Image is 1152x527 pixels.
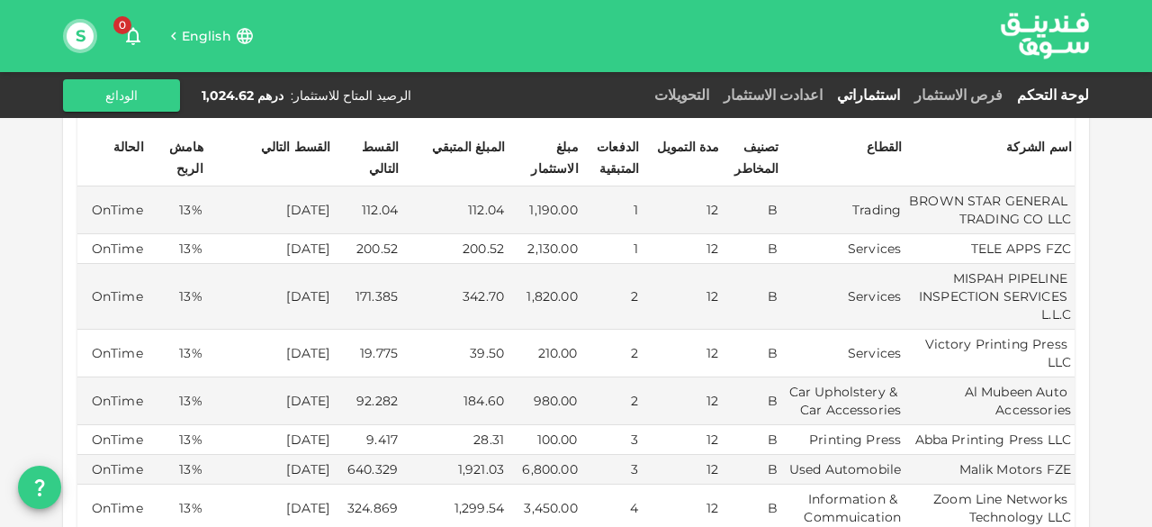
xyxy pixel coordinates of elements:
[782,455,905,485] td: Used Automobile
[206,425,334,455] td: [DATE]
[724,136,778,179] div: تصنيف المخاطر
[333,186,401,234] td: 112.04
[77,330,147,377] td: OnTime
[642,234,722,264] td: 12
[647,86,716,104] a: التحويلات
[977,1,1112,70] img: logo
[782,377,905,425] td: Car Upholstery & Car Accessories
[77,455,147,485] td: OnTime
[206,264,334,330] td: [DATE]
[206,186,334,234] td: [DATE]
[722,186,781,234] td: B
[401,455,508,485] td: 1,921.03
[77,425,147,455] td: OnTime
[333,425,401,455] td: 9.417
[77,377,147,425] td: OnTime
[401,186,508,234] td: 112.04
[336,136,399,179] div: القسط التالي
[722,425,781,455] td: B
[904,425,1075,455] td: Abba Printing Press LLC
[432,136,505,158] div: المبلغ المتبقي
[722,377,781,425] td: B
[904,186,1075,234] td: BROWN STAR GENERAL TRADING CO LLC
[206,455,334,485] td: [DATE]
[77,264,147,330] td: OnTime
[857,136,902,158] div: القطاع
[657,136,720,158] div: مدة التمويل
[508,455,581,485] td: 6,800.00
[581,455,643,485] td: 3
[722,330,781,377] td: B
[904,234,1075,264] td: TELE APPS FZC
[904,330,1075,377] td: Victory Printing Press LLC
[508,264,581,330] td: 1,820.00
[1006,136,1073,158] div: اسم الشركة
[581,330,643,377] td: 2
[907,86,1010,104] a: فرص الاستثمار
[99,136,144,158] div: الحالة
[830,86,907,104] a: استثماراتي
[508,186,581,234] td: 1,190.00
[904,264,1075,330] td: MISPAH PIPELINE INSPECTION SERVICES L.L.C
[149,136,203,179] div: هامش الربح
[206,234,334,264] td: [DATE]
[401,264,508,330] td: 342.70
[508,330,581,377] td: 210.00
[642,264,722,330] td: 12
[401,234,508,264] td: 200.52
[581,377,643,425] td: 2
[722,234,781,264] td: B
[508,425,581,455] td: 100.00
[115,18,151,54] button: 0
[642,425,722,455] td: 12
[584,136,640,179] div: الدفعات المتبقية
[401,377,508,425] td: 184.60
[333,455,401,485] td: 640.329
[147,330,206,377] td: 13%
[67,23,94,50] button: S
[510,136,579,179] div: مبلغ الاستثمار
[261,136,331,158] div: القسط التالي
[722,264,781,330] td: B
[904,455,1075,485] td: Malik Motors FZE
[508,234,581,264] td: 2,130.00
[77,234,147,264] td: OnTime
[1001,1,1089,70] a: logo
[182,28,231,44] span: English
[147,264,206,330] td: 13%
[147,377,206,425] td: 13%
[401,330,508,377] td: 39.50
[333,330,401,377] td: 19.775
[1010,86,1089,104] a: لوحة التحكم
[716,86,830,104] a: اعدادت الاستثمار
[581,425,643,455] td: 3
[642,377,722,425] td: 12
[206,330,334,377] td: [DATE]
[782,234,905,264] td: Services
[147,234,206,264] td: 13%
[401,425,508,455] td: 28.31
[63,79,180,112] button: الودائع
[904,377,1075,425] td: Al Mubeen Auto Accessories
[642,186,722,234] td: 12
[782,330,905,377] td: Services
[147,186,206,234] td: 13%
[722,455,781,485] td: B
[147,455,206,485] td: 13%
[206,377,334,425] td: [DATE]
[333,377,401,425] td: 92.282
[642,330,722,377] td: 12
[782,425,905,455] td: Printing Press
[18,466,61,509] button: question
[581,234,643,264] td: 1
[333,264,401,330] td: 171.385
[581,186,643,234] td: 1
